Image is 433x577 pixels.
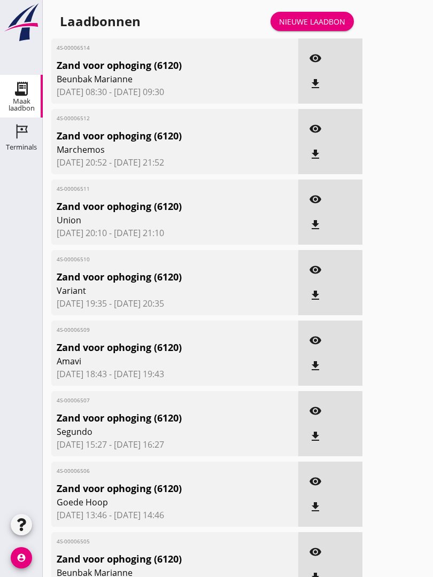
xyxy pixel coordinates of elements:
[309,193,322,206] i: visibility
[57,496,253,509] span: Goede Hoop
[57,156,293,169] span: [DATE] 20:52 - [DATE] 21:52
[57,284,253,297] span: Variant
[309,501,322,513] i: file_download
[57,227,293,239] span: [DATE] 20:10 - [DATE] 21:10
[309,545,322,558] i: visibility
[6,144,37,151] div: Terminals
[309,52,322,65] i: visibility
[309,360,322,372] i: file_download
[57,481,253,496] span: Zand voor ophoging (6120)
[57,509,293,521] span: [DATE] 13:46 - [DATE] 14:46
[57,297,293,310] span: [DATE] 19:35 - [DATE] 20:35
[57,143,253,156] span: Marchemos
[309,475,322,488] i: visibility
[57,270,253,284] span: Zand voor ophoging (6120)
[57,425,253,438] span: Segundo
[57,396,253,404] span: 4S-00006507
[57,129,253,143] span: Zand voor ophoging (6120)
[270,12,354,31] a: Nieuwe laadbon
[309,77,322,90] i: file_download
[309,263,322,276] i: visibility
[57,114,253,122] span: 4S-00006512
[309,148,322,161] i: file_download
[309,334,322,347] i: visibility
[57,552,253,566] span: Zand voor ophoging (6120)
[309,122,322,135] i: visibility
[57,411,253,425] span: Zand voor ophoging (6120)
[2,3,41,42] img: logo-small.a267ee39.svg
[57,58,253,73] span: Zand voor ophoging (6120)
[57,438,293,451] span: [DATE] 15:27 - [DATE] 16:27
[309,289,322,302] i: file_download
[11,547,32,568] i: account_circle
[279,16,345,27] div: Nieuwe laadbon
[309,219,322,231] i: file_download
[60,13,141,30] div: Laadbonnen
[57,467,253,475] span: 4S-00006506
[57,214,253,227] span: Union
[57,537,253,545] span: 4S-00006505
[57,199,253,214] span: Zand voor ophoging (6120)
[309,404,322,417] i: visibility
[57,185,253,193] span: 4S-00006511
[309,430,322,443] i: file_download
[57,355,253,368] span: Amavi
[57,326,253,334] span: 4S-00006509
[57,255,253,263] span: 4S-00006510
[57,73,253,85] span: Beunbak Marianne
[57,340,253,355] span: Zand voor ophoging (6120)
[57,85,293,98] span: [DATE] 08:30 - [DATE] 09:30
[57,368,293,380] span: [DATE] 18:43 - [DATE] 19:43
[57,44,253,52] span: 4S-00006514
